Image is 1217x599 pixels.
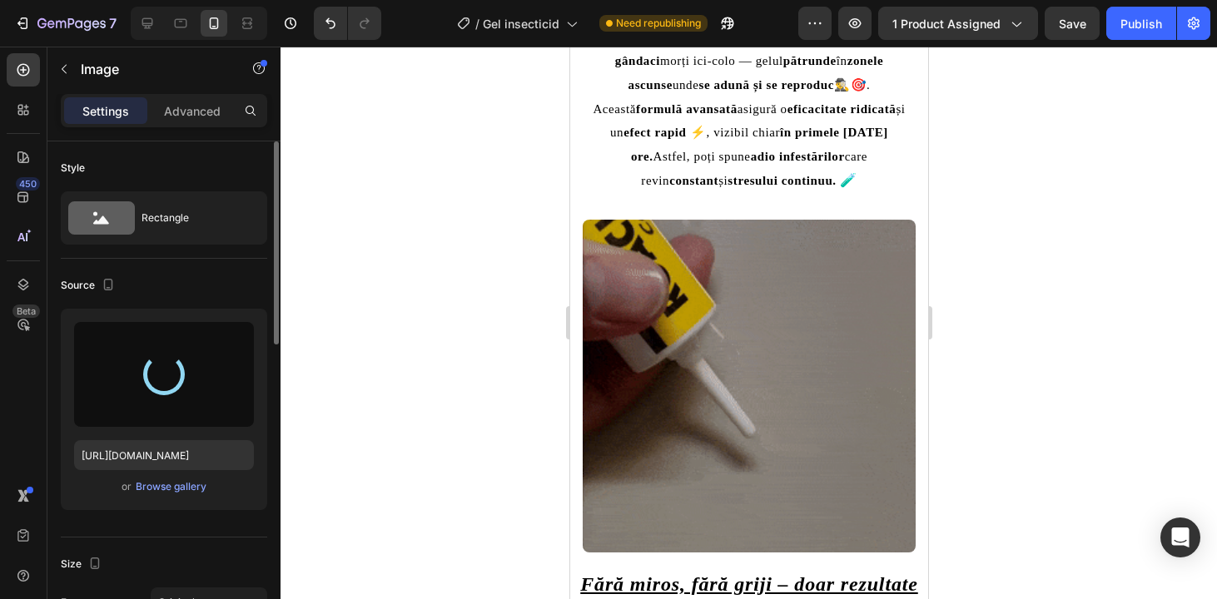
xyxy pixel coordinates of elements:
div: 450 [16,177,40,191]
iframe: Design area [570,47,928,599]
div: Undo/Redo [314,7,381,40]
div: Rectangle [142,199,243,237]
u: Fără miros, fără griji – doar rezultate rapid [10,527,347,575]
strong: pătrunde [213,7,266,21]
strong: formulă avansată [66,56,167,69]
strong: stresului continuu. [157,127,266,141]
span: or [122,477,132,497]
p: Settings [82,102,129,120]
div: Browse gallery [136,479,206,494]
input: https://example.com/image.jpg [74,440,254,470]
strong: eficacitate ridicată [217,56,326,69]
span: / [475,15,479,32]
button: Publish [1106,7,1176,40]
span: Save [1059,17,1086,31]
button: Browse gallery [135,478,207,495]
p: Advanced [164,102,221,120]
span: Această asigură o și un , vizibil chiar Astfel, poți spune care revin și [22,56,335,141]
span: 🧪 [270,126,287,141]
strong: se adună și se reproduc [128,32,263,45]
div: Size [61,553,105,576]
span: Need republishing [616,16,701,31]
div: Beta [12,304,40,318]
strong: adio infestărilor [181,103,275,116]
div: Open Intercom Messenger [1160,517,1200,557]
div: Source [61,275,118,297]
div: Publish [1120,15,1162,32]
span: Gel insecticid [483,15,559,32]
strong: efect rapid ⚡ [53,79,136,92]
p: 7 [109,13,117,33]
p: Image [81,59,222,79]
strong: zonele ascunse [58,7,314,45]
div: Style [61,161,85,176]
strong: în primele [DATE] ore. [61,79,318,116]
button: 7 [7,7,124,40]
button: 1 product assigned [878,7,1038,40]
span: 1 product assigned [892,15,1001,32]
strong: constant [99,127,148,141]
img: Alt Image [12,173,345,506]
button: Save [1045,7,1100,40]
